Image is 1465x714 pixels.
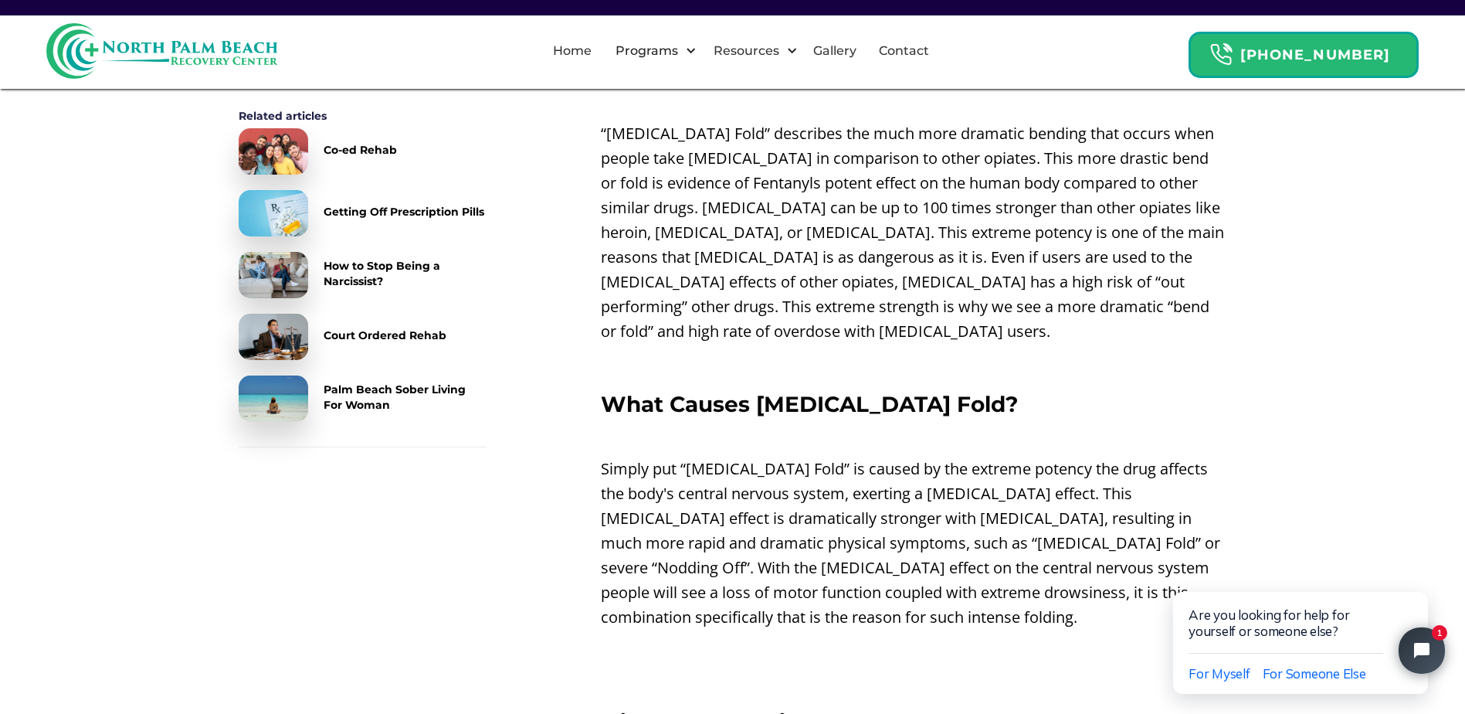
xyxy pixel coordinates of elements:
a: Gallery [804,26,866,76]
p: ‍ [601,352,1227,376]
a: Co-ed Rehab [239,128,486,175]
p: ‍ [601,637,1227,662]
div: Court Ordered Rehab [324,328,446,343]
div: Programs [602,26,700,76]
a: Home [544,26,601,76]
div: Resources [700,26,802,76]
a: How to Stop Being a Narcissist? [239,252,486,298]
iframe: Tidio Chat [1141,542,1465,714]
a: Palm Beach Sober Living For Woman [239,376,486,422]
div: Co-ed Rehab [324,142,397,158]
p: ‍ [601,424,1227,449]
img: Header Calendar Icons [1209,42,1233,66]
div: How to Stop Being a Narcissist? [324,258,486,289]
a: Header Calendar Icons[PHONE_NUMBER] [1189,24,1419,78]
div: Related articles [239,108,486,124]
strong: What Causes [MEDICAL_DATA] Fold? [601,391,1018,417]
p: Simply put “[MEDICAL_DATA] Fold” is caused by the extreme potency the drug affects the body's cen... [601,457,1227,630]
strong: [PHONE_NUMBER] [1240,46,1390,63]
div: Resources [710,42,783,60]
p: “[MEDICAL_DATA] Fold” describes the much more dramatic bending that occurs when people take [MEDI... [601,121,1227,344]
a: Contact [870,26,938,76]
p: ‍ [601,89,1227,114]
a: Getting Off Prescription Pills [239,190,486,236]
div: Palm Beach Sober Living For Woman [324,382,486,413]
a: Court Ordered Rehab [239,314,486,360]
div: Getting Off Prescription Pills [324,204,484,219]
p: ‍ [601,670,1227,695]
div: Programs [612,42,682,60]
